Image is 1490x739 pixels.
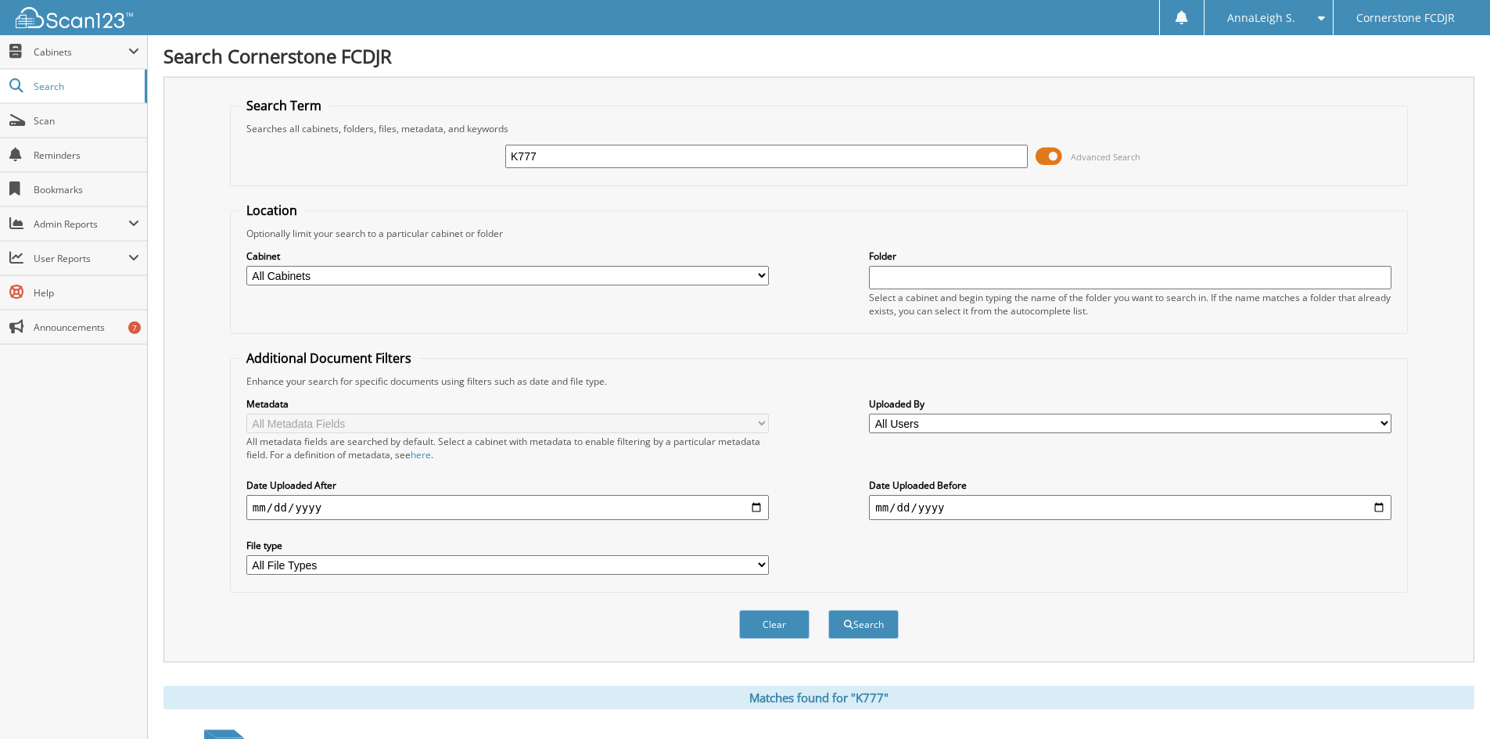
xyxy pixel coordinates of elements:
[869,291,1391,317] div: Select a cabinet and begin typing the name of the folder you want to search in. If the name match...
[246,495,769,520] input: start
[828,610,899,639] button: Search
[1071,151,1140,163] span: Advanced Search
[239,97,329,114] legend: Search Term
[34,217,128,231] span: Admin Reports
[1356,13,1455,23] span: Cornerstone FCDJR
[246,397,769,411] label: Metadata
[34,114,139,127] span: Scan
[163,686,1474,709] div: Matches found for "K777"
[34,286,139,300] span: Help
[239,202,305,219] legend: Location
[34,252,128,265] span: User Reports
[246,249,769,263] label: Cabinet
[739,610,810,639] button: Clear
[1227,13,1295,23] span: AnnaLeigh S.
[869,495,1391,520] input: end
[128,321,141,334] div: 7
[239,227,1399,240] div: Optionally limit your search to a particular cabinet or folder
[246,435,769,461] div: All metadata fields are searched by default. Select a cabinet with metadata to enable filtering b...
[869,397,1391,411] label: Uploaded By
[869,479,1391,492] label: Date Uploaded Before
[869,249,1391,263] label: Folder
[246,539,769,552] label: File type
[34,45,128,59] span: Cabinets
[411,448,431,461] a: here
[239,350,419,367] legend: Additional Document Filters
[163,43,1474,69] h1: Search Cornerstone FCDJR
[34,321,139,334] span: Announcements
[239,122,1399,135] div: Searches all cabinets, folders, files, metadata, and keywords
[34,80,137,93] span: Search
[246,479,769,492] label: Date Uploaded After
[16,7,133,28] img: scan123-logo-white.svg
[34,183,139,196] span: Bookmarks
[34,149,139,162] span: Reminders
[239,375,1399,388] div: Enhance your search for specific documents using filters such as date and file type.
